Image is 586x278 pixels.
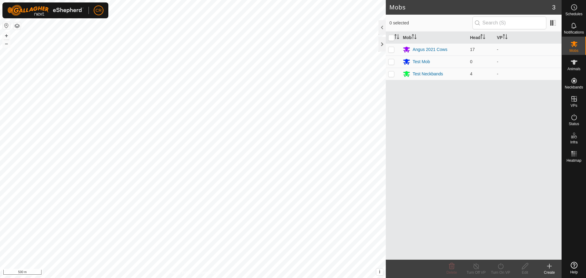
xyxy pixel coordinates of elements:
p-sorticon: Activate to sort [412,35,417,40]
button: + [3,32,10,39]
a: Help [562,259,586,276]
span: Heatmap [566,159,581,162]
p-sorticon: Activate to sort [480,35,485,40]
h2: Mobs [389,4,552,11]
div: Turn Off VP [464,270,488,275]
a: Privacy Policy [169,270,192,276]
div: Test Mob [413,59,430,65]
button: Reset Map [3,22,10,29]
a: Contact Us [199,270,217,276]
td: - [494,43,562,56]
div: Angus 2021 Cows [413,46,447,53]
span: VPs [570,104,577,107]
td: - [494,68,562,80]
span: 3 [552,3,555,12]
input: Search (S) [472,16,546,29]
th: VP [494,32,562,44]
span: CR [96,7,102,14]
button: i [376,269,383,275]
img: Gallagher Logo [7,5,84,16]
span: Infra [570,140,577,144]
span: 17 [470,47,475,52]
th: Head [468,32,494,44]
div: Create [537,270,562,275]
button: Map Layers [13,22,21,30]
div: Turn On VP [488,270,513,275]
span: Schedules [565,12,582,16]
span: i [379,269,380,274]
span: 0 selected [389,20,472,26]
span: Help [570,270,578,274]
span: Animals [567,67,581,71]
span: 0 [470,59,472,64]
p-sorticon: Activate to sort [503,35,508,40]
span: Status [569,122,579,126]
th: Mob [400,32,468,44]
div: Test Neckbands [413,71,443,77]
div: Edit [513,270,537,275]
span: 4 [470,71,472,76]
p-sorticon: Activate to sort [394,35,399,40]
td: - [494,56,562,68]
span: Notifications [564,31,584,34]
button: – [3,40,10,47]
span: Delete [447,270,457,275]
span: Mobs [570,49,578,52]
span: Neckbands [565,85,583,89]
